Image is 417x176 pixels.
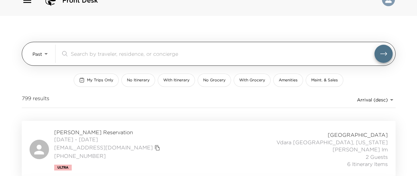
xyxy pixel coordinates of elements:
span: My Trips Only [87,77,113,83]
span: With Itinerary [163,77,190,83]
span: [DATE] - [DATE] [54,136,162,143]
button: With Grocery [234,74,271,87]
span: [PERSON_NAME] Im [333,146,388,153]
span: Arrival (desc) [357,97,388,103]
span: With Grocery [239,77,265,83]
span: 799 results [22,95,49,105]
span: Past [32,51,42,57]
span: No Grocery [203,77,226,83]
a: [EMAIL_ADDRESS][DOMAIN_NAME] [54,144,153,151]
button: Amenities [273,74,303,87]
button: My Trips Only [74,74,119,87]
button: With Itinerary [158,74,195,87]
span: Vdara [GEOGRAPHIC_DATA], [US_STATE] [276,139,388,146]
span: Ultra [57,166,68,170]
span: 2 Guests [366,153,388,160]
span: [PHONE_NUMBER] [54,152,162,159]
span: Maint. & Sales [311,77,338,83]
span: 6 Itinerary Items [347,160,388,168]
button: copy primary member email [153,143,162,152]
input: Search by traveler, residence, or concierge [71,50,374,57]
button: No Itinerary [121,74,155,87]
span: No Itinerary [127,77,150,83]
span: [PERSON_NAME] Reservation [54,129,162,136]
button: Maint. & Sales [306,74,343,87]
span: Amenities [279,77,298,83]
span: [GEOGRAPHIC_DATA] [328,131,388,138]
button: No Grocery [198,74,231,87]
